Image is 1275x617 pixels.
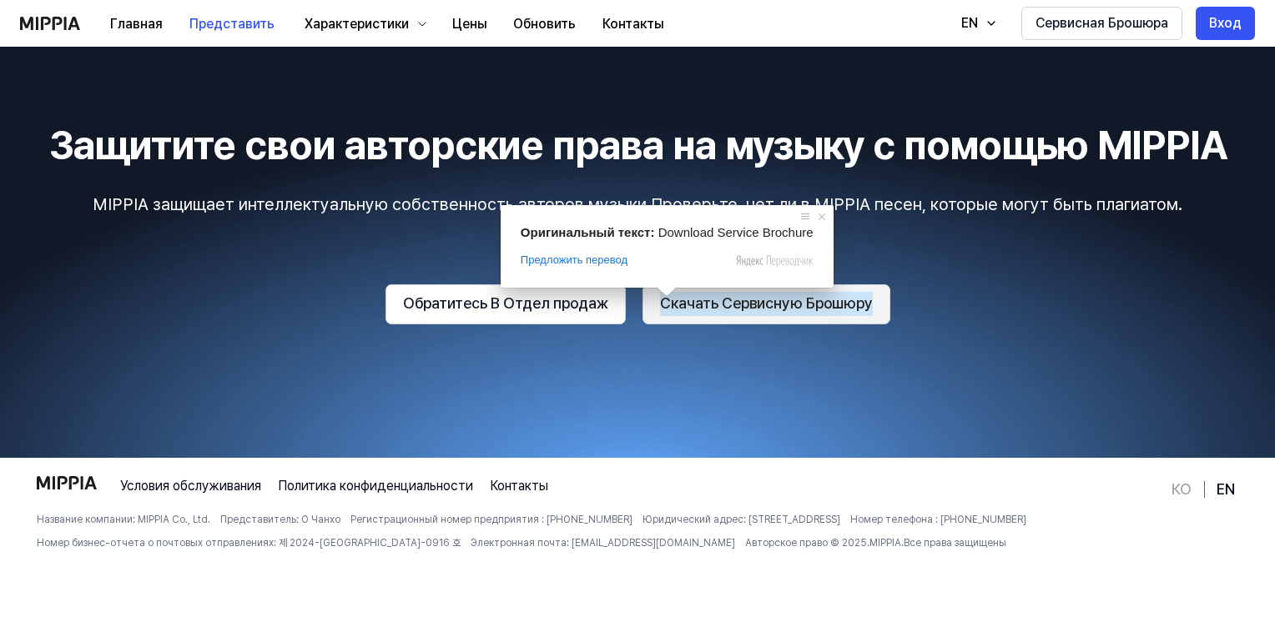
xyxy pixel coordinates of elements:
ya-tr-span: EN [961,15,978,31]
button: Контакты [589,8,677,41]
ya-tr-span: Юридический адрес: [STREET_ADDRESS] [643,514,840,525]
a: EN [1217,479,1235,499]
ya-tr-span: Контакты [602,14,663,34]
ya-tr-span: Номер телефона : [PHONE_NUMBER] [850,514,1026,525]
button: Представить [176,8,288,41]
ya-tr-span: Проверьте, нет ли в MIPPIA песен, которые могут быть плагиатом. [651,194,1182,214]
ya-tr-span: Обновить [513,14,576,34]
ya-tr-span: Характеристики [305,16,409,32]
button: Цены [439,8,500,41]
a: Условия обслуживания [120,476,261,496]
img: логотип [20,17,80,30]
ya-tr-span: Цены [452,14,486,34]
button: Скачать Сервисную Брошюру [643,284,890,324]
ya-tr-span: Главная [110,14,163,34]
span: Download Service Brochure [658,225,814,239]
ya-tr-span: Название компании: MIPPIA Co., Ltd. [37,514,210,525]
button: Обратитесь В Отдел продаж [386,284,626,324]
span: Предложить перевод [521,253,627,268]
a: Обновить [500,1,589,47]
ya-tr-span: КО [1172,480,1192,498]
ya-tr-span: Представитель: О Чанхо [220,514,340,525]
ya-tr-span: Представить [189,14,275,34]
ya-tr-span: MIPPIA защищает интеллектуальную собственность авторов музыки. [93,194,651,214]
ya-tr-span: Сервисная Брошюра [1036,13,1168,33]
a: Контакты [490,476,548,496]
ya-tr-span: Регистрационный номер предприятия : [PHONE_NUMBER] [350,514,632,525]
button: Главная [97,8,176,41]
a: Политика конфиденциальности [278,476,473,496]
ya-tr-span: Все права защищены [904,537,1006,549]
ya-tr-span: Защитите свои авторские права на музыку с помощью MIPPIA [49,121,1226,169]
ya-tr-span: Электронная почта: [EMAIL_ADDRESS][DOMAIN_NAME] [471,537,735,549]
button: Характеристики [288,8,439,41]
ya-tr-span: Вход [1209,13,1242,33]
button: Обновить [500,8,589,41]
a: Представить [176,1,288,47]
button: EN [945,7,1008,40]
img: логотип [37,476,97,489]
button: Сервисная Брошюра [1021,7,1182,40]
ya-tr-span: Номер бизнес-отчета о почтовых отправлениях: 제 2024-[GEOGRAPHIC_DATA]-0916 호 [37,537,461,549]
span: Оригинальный текст: [521,225,655,239]
ya-tr-span: MIPPIA. [869,537,904,549]
ya-tr-span: Авторское право © 2025. [745,537,869,549]
ya-tr-span: Скачать Сервисную Брошюру [660,292,873,316]
button: Вход [1196,7,1255,40]
a: КО [1172,479,1192,499]
ya-tr-span: Обратитесь В Отдел продаж [403,292,608,316]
